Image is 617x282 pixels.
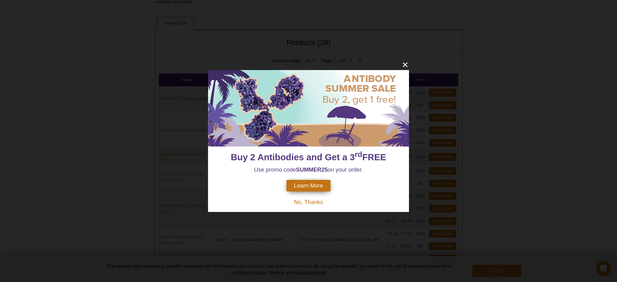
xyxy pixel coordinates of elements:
button: close [401,61,409,69]
span: Learn More [294,182,323,189]
sup: rd [355,150,362,158]
strong: SUMMER25 [296,166,328,173]
span: Use promo code on your order. [254,166,363,173]
span: Buy 2 Antibodies and Get a 3 FREE [231,152,386,162]
span: No, Thanks [294,199,323,205]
